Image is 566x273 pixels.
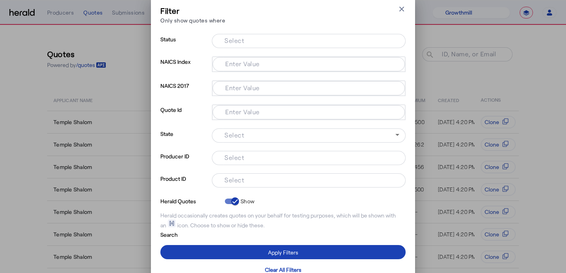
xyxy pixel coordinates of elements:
[160,16,225,24] p: Only show quotes where
[224,131,244,139] mat-label: Select
[160,128,209,151] p: State
[160,34,209,56] p: Status
[218,152,399,162] mat-chip-grid: Selection
[160,196,222,205] p: Herald Quotes
[160,5,225,16] h3: Filter
[219,107,399,116] mat-chip-grid: Selection
[224,176,244,184] mat-label: Select
[160,151,209,173] p: Producer ID
[219,83,399,92] mat-chip-grid: Selection
[160,173,209,196] p: Product ID
[160,80,209,104] p: NAICS 2017
[160,104,209,128] p: Quote Id
[239,197,254,205] label: Show
[268,248,298,256] div: Apply Filters
[225,84,260,91] mat-label: Enter Value
[224,154,244,161] mat-label: Select
[219,59,399,68] mat-chip-grid: Selection
[160,56,209,80] p: NAICS Index
[224,37,244,44] mat-label: Select
[160,245,406,259] button: Apply Filters
[218,35,399,45] mat-chip-grid: Selection
[225,108,260,115] mat-label: Enter Value
[218,175,399,184] mat-chip-grid: Selection
[225,60,260,67] mat-label: Enter Value
[160,212,406,229] div: Herald occasionally creates quotes on your behalf for testing purposes, which will be shown with ...
[160,229,222,239] p: Search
